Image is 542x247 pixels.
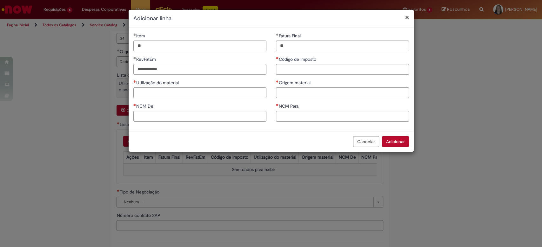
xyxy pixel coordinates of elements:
[276,33,279,36] span: Obrigatório Preenchido
[133,87,266,98] input: Utilização do material
[133,57,136,59] span: Obrigatório Preenchido
[279,33,302,39] span: Fatura Final
[276,41,409,51] input: Fatura Final
[382,136,409,147] button: Adicionar
[276,80,279,83] span: Necessários
[276,104,279,106] span: Necessários
[136,103,155,109] span: NCM De
[133,33,136,36] span: Obrigatório Preenchido
[133,80,136,83] span: Necessários
[279,56,318,62] span: Código de imposto
[133,104,136,106] span: Necessários
[136,80,180,85] span: Utilização do material
[133,64,266,75] input: RevFatEm
[276,111,409,122] input: NCM Para
[279,80,312,85] span: Origem material
[276,64,409,75] input: Código de imposto
[279,103,300,109] span: NCM Para
[276,57,279,59] span: Necessários
[136,56,157,62] span: RevFatEm
[133,41,266,51] input: Item
[133,15,409,23] h2: Adicionar linha
[136,33,146,39] span: Item
[353,136,379,147] button: Cancelar
[276,87,409,98] input: Origem material
[405,14,409,21] button: Fechar modal
[133,111,266,122] input: NCM De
